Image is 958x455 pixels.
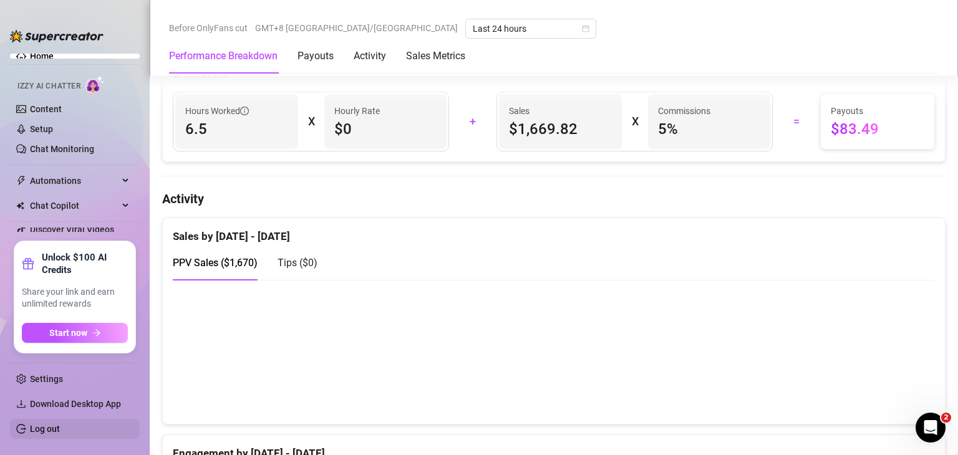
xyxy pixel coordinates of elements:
[30,196,119,216] span: Chat Copilot
[457,112,489,132] div: +
[17,80,80,92] span: Izzy AI Chatter
[831,104,924,118] span: Payouts
[582,25,589,32] span: calendar
[30,399,121,409] span: Download Desktop App
[16,201,24,210] img: Chat Copilot
[509,119,612,139] span: $1,669.82
[10,30,104,42] img: logo-BBDzfeDw.svg
[85,75,105,93] img: AI Chatter
[30,224,114,234] a: Discover Viral Videos
[169,49,278,64] div: Performance Breakdown
[173,257,258,269] span: PPV Sales ( $1,670 )
[16,176,26,186] span: thunderbolt
[16,399,26,409] span: download
[162,190,946,208] h4: Activity
[42,251,128,276] strong: Unlock $100 AI Credits
[941,413,951,423] span: 2
[658,119,761,139] span: 5 %
[30,124,53,134] a: Setup
[22,323,128,343] button: Start nowarrow-right
[658,104,710,118] article: Commissions
[406,49,465,64] div: Sales Metrics
[473,19,589,38] span: Last 24 hours
[334,104,380,118] article: Hourly Rate
[308,112,314,132] div: X
[22,286,128,310] span: Share your link and earn unlimited rewards
[255,19,458,37] span: GMT+8 [GEOGRAPHIC_DATA]/[GEOGRAPHIC_DATA]
[334,119,437,139] span: $0
[173,218,935,245] div: Sales by [DATE] - [DATE]
[509,104,612,118] span: Sales
[185,104,249,118] span: Hours Worked
[30,374,63,384] a: Settings
[30,51,54,61] a: Home
[30,424,60,434] a: Log out
[30,104,62,114] a: Content
[298,49,334,64] div: Payouts
[169,19,248,37] span: Before OnlyFans cut
[632,112,638,132] div: X
[30,144,94,154] a: Chat Monitoring
[278,257,317,269] span: Tips ( $0 )
[49,328,87,338] span: Start now
[92,328,101,337] span: arrow-right
[354,49,386,64] div: Activity
[780,112,813,132] div: =
[30,171,119,191] span: Automations
[240,107,249,115] span: info-circle
[831,119,924,139] span: $83.49
[22,257,34,270] span: gift
[916,413,946,443] iframe: Intercom live chat
[185,119,288,139] span: 6.5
